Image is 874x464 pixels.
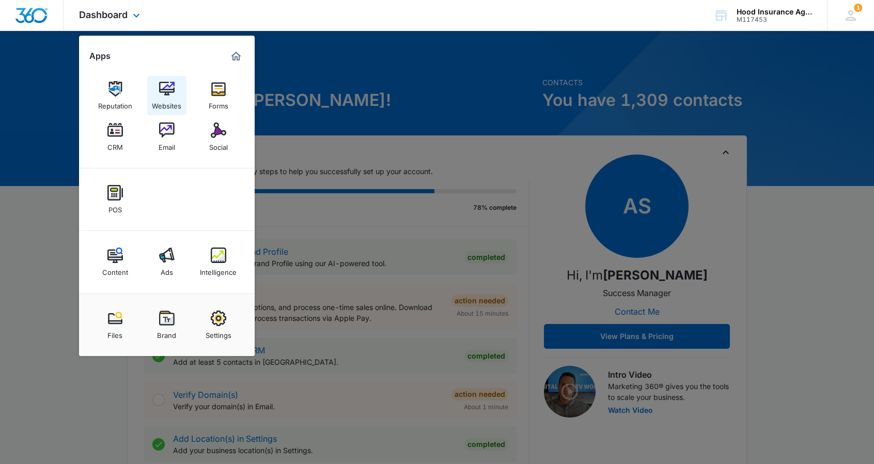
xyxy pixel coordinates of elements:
[200,263,237,276] div: Intelligence
[147,117,186,157] a: Email
[737,16,812,23] div: account id
[108,200,122,214] div: POS
[96,305,135,345] a: Files
[96,242,135,282] a: Content
[147,242,186,282] a: Ads
[199,76,238,115] a: Forms
[228,48,244,65] a: Marketing 360® Dashboard
[79,9,128,20] span: Dashboard
[147,76,186,115] a: Websites
[199,117,238,157] a: Social
[209,97,228,110] div: Forms
[737,8,812,16] div: account name
[199,242,238,282] a: Intelligence
[107,138,123,151] div: CRM
[206,326,231,339] div: Settings
[107,326,122,339] div: Files
[159,138,175,151] div: Email
[98,97,132,110] div: Reputation
[96,117,135,157] a: CRM
[152,97,181,110] div: Websites
[96,76,135,115] a: Reputation
[89,51,111,61] h2: Apps
[209,138,228,151] div: Social
[161,263,173,276] div: Ads
[157,326,176,339] div: Brand
[96,180,135,219] a: POS
[854,4,862,12] div: notifications count
[102,263,128,276] div: Content
[199,305,238,345] a: Settings
[854,4,862,12] span: 1
[147,305,186,345] a: Brand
